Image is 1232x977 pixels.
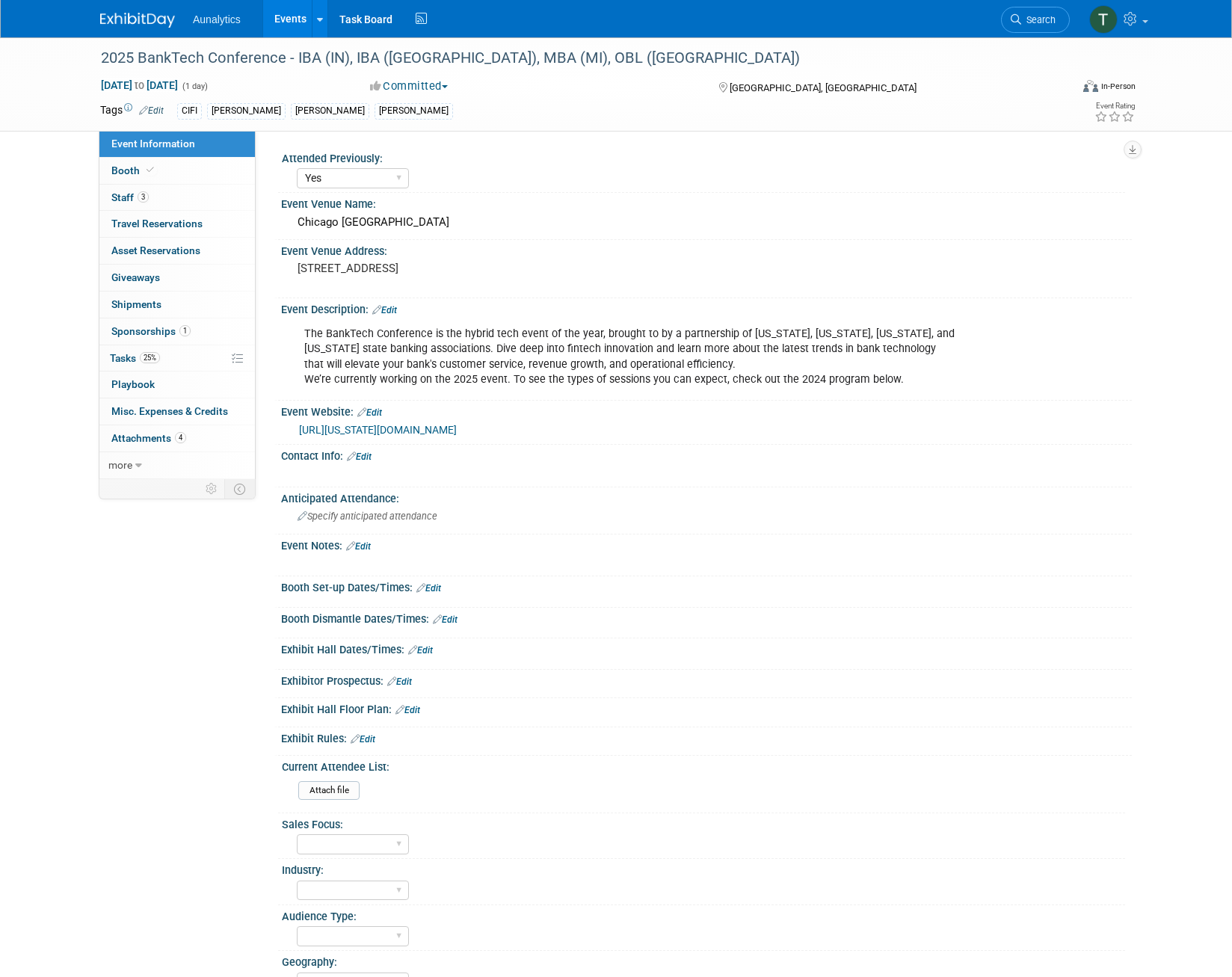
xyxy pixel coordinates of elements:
img: Tim Killilea [1089,5,1118,34]
a: Shipments [99,292,255,318]
div: Event Venue Name: [281,193,1132,212]
span: Tasks [110,352,160,364]
a: Sponsorships1 [99,318,255,345]
span: Attachments [111,432,186,444]
td: Tags [100,102,164,120]
div: Industry: [282,859,1125,878]
a: Asset Reservations [99,238,255,264]
span: [DATE] [DATE] [100,78,179,92]
span: Asset Reservations [111,244,200,256]
div: The BankTech Conference is the hybrid tech event of the year, brought to by a partnership of [US_... [294,319,967,394]
div: Booth Set-up Dates/Times: [281,576,1132,596]
a: Edit [433,614,458,625]
a: Edit [408,645,433,656]
a: Booth [99,158,255,184]
a: Edit [351,734,375,745]
span: Search [1021,14,1056,25]
div: In-Person [1100,81,1136,92]
a: Misc. Expenses & Credits [99,398,255,425]
div: Contact Info: [281,445,1132,464]
a: Giveaways [99,265,255,291]
a: [URL][US_STATE][DOMAIN_NAME] [299,424,457,436]
div: Audience Type: [282,905,1125,924]
td: Personalize Event Tab Strip [199,479,225,499]
a: Tasks25% [99,345,255,372]
span: Staff [111,191,149,203]
div: Event Notes: [281,534,1132,554]
a: Travel Reservations [99,211,255,237]
span: to [132,79,147,91]
span: Playbook [111,378,155,390]
a: Search [1001,7,1070,33]
span: Sponsorships [111,325,191,337]
div: Geography: [282,951,1125,970]
span: (1 day) [181,81,208,91]
img: ExhibitDay [100,13,175,28]
div: CIFI [177,103,202,119]
a: Edit [387,676,412,687]
a: more [99,452,255,478]
span: Giveaways [111,271,160,283]
div: Current Attendee List: [282,756,1125,774]
div: 2025 BankTech Conference - IBA (IN), IBA ([GEOGRAPHIC_DATA]), MBA (MI), OBL ([GEOGRAPHIC_DATA]) [96,45,1047,72]
span: Booth [111,164,157,176]
div: Chicago [GEOGRAPHIC_DATA] [292,211,1121,234]
a: Edit [395,705,420,715]
a: Edit [357,407,382,418]
button: Committed [365,78,454,94]
span: more [108,459,132,471]
span: [GEOGRAPHIC_DATA], [GEOGRAPHIC_DATA] [730,82,917,93]
div: Event Format [982,78,1136,100]
div: Exhibitor Prospectus: [281,670,1132,689]
span: Aunalytics [193,13,241,25]
span: 1 [179,325,191,336]
div: Booth Dismantle Dates/Times: [281,608,1132,627]
span: 4 [175,432,186,443]
a: Edit [372,305,397,315]
a: Edit [346,541,371,552]
td: Toggle Event Tabs [225,479,256,499]
div: Event Rating [1094,102,1135,110]
a: Staff3 [99,185,255,211]
span: Specify anticipated attendance [298,511,437,522]
div: Sales Focus: [282,813,1125,832]
div: Attended Previously: [282,147,1125,166]
pre: [STREET_ADDRESS] [298,262,619,275]
div: [PERSON_NAME] [207,103,286,119]
span: Travel Reservations [111,218,203,229]
div: Event Description: [281,298,1132,318]
div: [PERSON_NAME] [291,103,369,119]
a: Edit [139,105,164,116]
span: Event Information [111,138,195,150]
span: 25% [140,352,160,363]
span: 3 [138,191,149,203]
span: Misc. Expenses & Credits [111,405,228,417]
div: [PERSON_NAME] [375,103,453,119]
a: Edit [416,583,441,594]
i: Booth reservation complete [147,166,154,174]
a: Playbook [99,372,255,398]
div: Exhibit Rules: [281,727,1132,747]
div: Exhibit Hall Dates/Times: [281,638,1132,658]
a: Event Information [99,131,255,157]
a: Attachments4 [99,425,255,451]
div: Event Website: [281,401,1132,420]
div: Exhibit Hall Floor Plan: [281,698,1132,718]
a: Edit [347,451,372,462]
img: Format-Inperson.png [1083,80,1098,92]
span: Shipments [111,298,161,310]
div: Event Venue Address: [281,240,1132,259]
div: Anticipated Attendance: [281,487,1132,506]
